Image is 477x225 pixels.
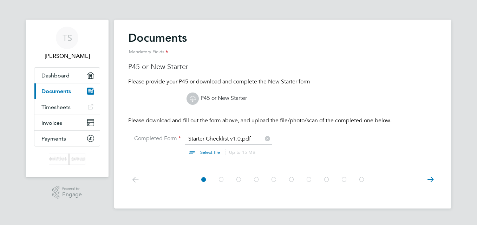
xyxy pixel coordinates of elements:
h2: Documents [128,31,437,59]
a: Documents [34,83,100,99]
span: Dashboard [41,72,70,79]
span: Documents [41,88,71,95]
span: Tina Sharkey [34,52,100,60]
a: Dashboard [34,68,100,83]
span: Timesheets [41,104,71,110]
a: Invoices [34,115,100,130]
span: Invoices [41,120,62,126]
nav: Main navigation [26,20,109,177]
a: Powered byEngage [52,186,82,199]
div: Mandatory Fields [128,45,437,59]
span: Engage [62,192,82,198]
img: eximius-logo-retina.png [49,154,85,165]
span: Powered by [62,186,82,192]
span: Payments [41,135,66,142]
h3: P45 or New Starter [128,62,437,71]
a: TS[PERSON_NAME] [34,27,100,60]
label: Completed Form [128,135,181,142]
p: Please download and fill out the form above, and upload the file/photo/scan of the completed one ... [128,117,437,124]
a: P45 or New Starter [187,95,247,102]
a: Timesheets [34,99,100,115]
a: Payments [34,131,100,146]
span: TS [63,33,72,42]
a: Go to home page [34,154,100,165]
p: Please provide your P45 or download and complete the New Starter form [128,78,437,86]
